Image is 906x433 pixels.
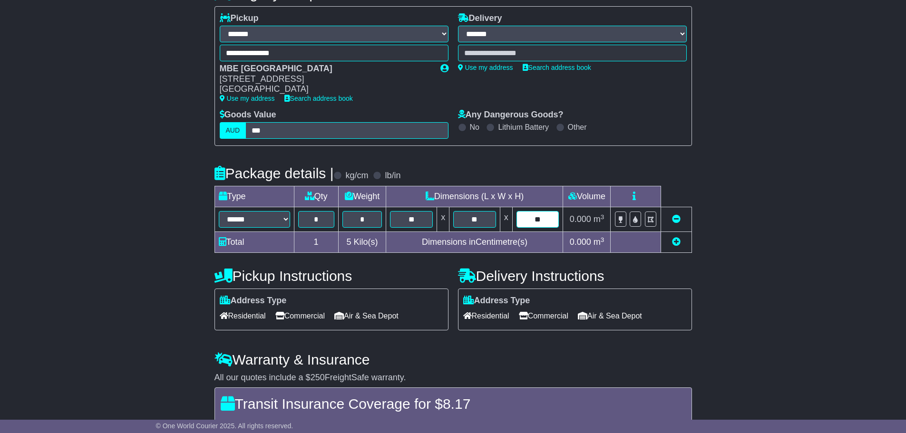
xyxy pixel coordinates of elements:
[458,64,513,71] a: Use my address
[672,214,681,224] a: Remove this item
[570,214,591,224] span: 0.000
[519,308,568,323] span: Commercial
[463,296,530,306] label: Address Type
[338,186,386,207] td: Weight
[311,373,325,382] span: 250
[220,308,266,323] span: Residential
[334,308,399,323] span: Air & Sea Depot
[672,237,681,247] a: Add new item
[470,123,479,132] label: No
[498,123,549,132] label: Lithium Battery
[523,64,591,71] a: Search address book
[275,308,325,323] span: Commercial
[594,237,604,247] span: m
[294,232,338,253] td: 1
[386,232,563,253] td: Dimensions in Centimetre(s)
[385,171,400,181] label: lb/in
[220,95,275,102] a: Use my address
[570,237,591,247] span: 0.000
[294,186,338,207] td: Qty
[601,236,604,243] sup: 3
[443,396,470,412] span: 8.17
[345,171,368,181] label: kg/cm
[437,207,449,232] td: x
[220,110,276,120] label: Goods Value
[463,308,509,323] span: Residential
[220,74,431,85] div: [STREET_ADDRESS]
[346,237,351,247] span: 5
[458,13,502,24] label: Delivery
[458,268,692,284] h4: Delivery Instructions
[214,352,692,367] h4: Warranty & Insurance
[338,232,386,253] td: Kilo(s)
[214,268,448,284] h4: Pickup Instructions
[568,123,587,132] label: Other
[214,165,334,181] h4: Package details |
[220,64,431,74] div: MBE [GEOGRAPHIC_DATA]
[221,396,686,412] h4: Transit Insurance Coverage for $
[578,308,642,323] span: Air & Sea Depot
[601,213,604,221] sup: 3
[386,186,563,207] td: Dimensions (L x W x H)
[458,110,564,120] label: Any Dangerous Goods?
[220,296,287,306] label: Address Type
[284,95,353,102] a: Search address book
[500,207,512,232] td: x
[594,214,604,224] span: m
[220,84,431,95] div: [GEOGRAPHIC_DATA]
[214,373,692,383] div: All our quotes include a $ FreightSafe warranty.
[214,232,294,253] td: Total
[563,186,611,207] td: Volume
[156,422,293,430] span: © One World Courier 2025. All rights reserved.
[220,13,259,24] label: Pickup
[220,122,246,139] label: AUD
[214,186,294,207] td: Type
